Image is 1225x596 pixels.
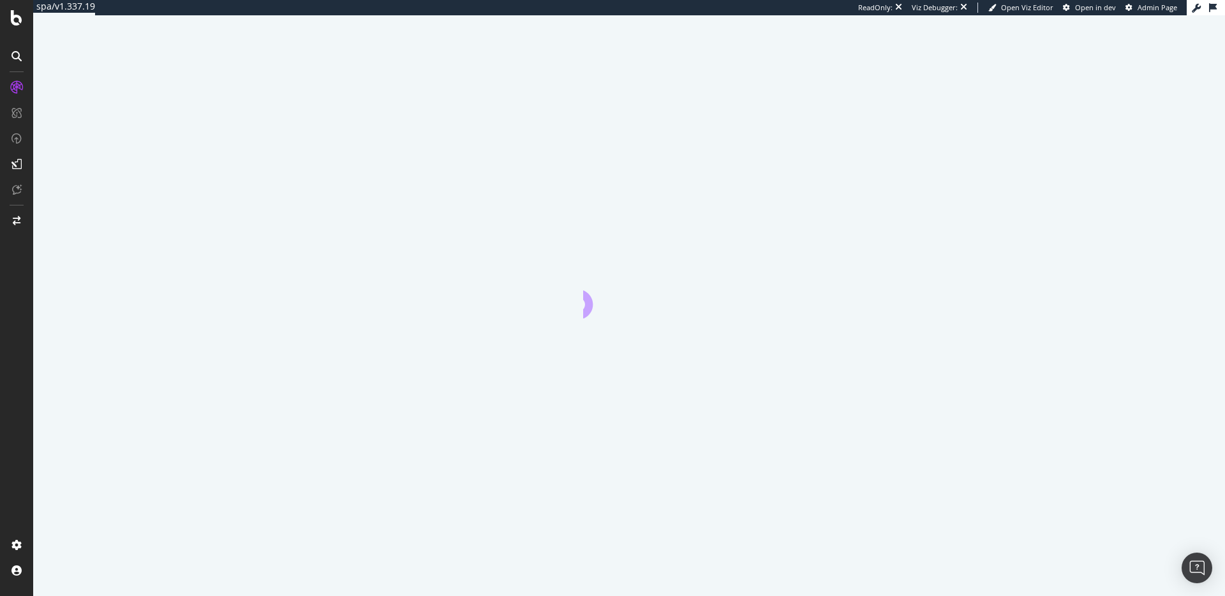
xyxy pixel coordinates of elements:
span: Open in dev [1075,3,1116,12]
div: Open Intercom Messenger [1182,553,1212,583]
div: Viz Debugger: [912,3,958,13]
span: Admin Page [1138,3,1177,12]
a: Admin Page [1125,3,1177,13]
div: ReadOnly: [858,3,893,13]
a: Open in dev [1063,3,1116,13]
div: animation [583,272,675,318]
span: Open Viz Editor [1001,3,1053,12]
a: Open Viz Editor [988,3,1053,13]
